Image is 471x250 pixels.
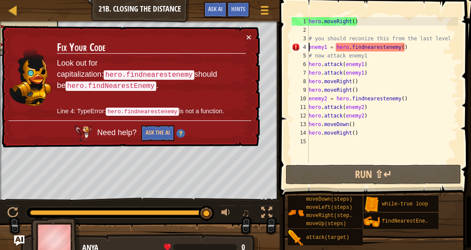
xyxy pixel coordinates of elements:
[204,2,227,18] button: Ask AI
[292,77,309,86] div: 8
[288,230,304,246] img: portrait.png
[364,214,380,230] img: portrait.png
[254,2,275,22] button: Show game menu
[106,108,179,116] code: hero.findnearestenemy
[176,129,185,138] img: Hint
[14,235,24,246] button: Ask AI
[218,205,235,223] button: Adjust volume
[292,26,309,34] div: 2
[292,120,309,129] div: 13
[57,107,246,116] p: Line 4: TypeError: is not a function.
[292,34,309,43] div: 3
[292,17,309,26] div: 1
[292,69,309,77] div: 7
[246,33,251,42] button: ×
[241,206,250,219] span: ♫
[292,43,309,51] div: 4
[292,86,309,94] div: 9
[66,81,156,91] code: hero.findNearestEnemy
[9,47,52,106] img: duck_ritic.png
[141,125,174,141] button: Ask the AI
[306,235,349,241] span: attack(target)
[97,128,139,137] span: Need help?
[57,58,246,91] p: Look out for capitalization: should be .
[240,205,254,223] button: ♫
[306,196,352,202] span: moveDown(steps)
[292,137,309,146] div: 15
[104,70,194,80] code: hero.findnearestenemy
[306,213,355,219] span: moveRight(steps)
[288,205,304,221] img: portrait.png
[57,42,246,54] h3: Fix Your Code
[382,218,438,224] span: findNearestEnemy()
[292,51,309,60] div: 5
[364,196,380,213] img: portrait.png
[292,129,309,137] div: 14
[75,125,92,141] img: AI
[231,5,245,13] span: Hints
[6,24,50,29] span: Your hero must survive.
[292,94,309,103] div: 10
[4,205,21,223] button: Ctrl + P: Play
[292,111,309,120] div: 12
[286,165,461,184] button: Run ⇧↵
[292,60,309,69] div: 6
[292,103,309,111] div: 11
[382,201,428,207] span: while-true loop
[306,205,352,211] span: moveLeft(steps)
[306,221,346,227] span: moveUp(steps)
[258,205,275,223] button: Toggle fullscreen
[208,5,223,13] span: Ask AI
